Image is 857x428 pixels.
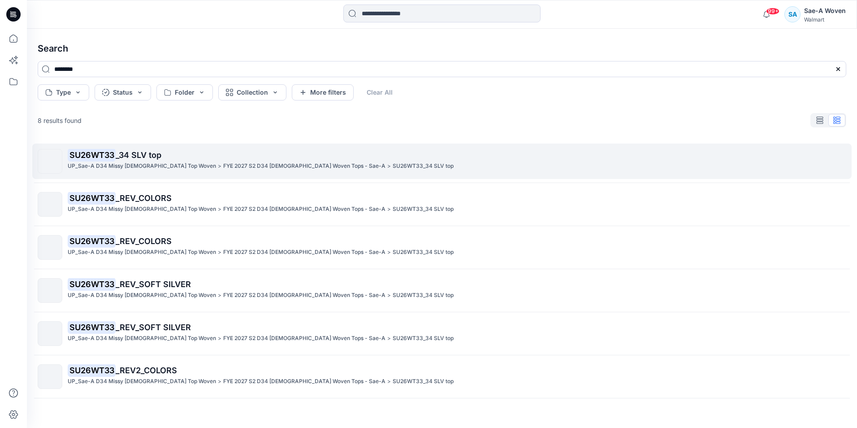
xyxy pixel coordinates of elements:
a: SU26WT33_34 SLV topUP_Sae-A D34 Missy [DEMOGRAPHIC_DATA] Top Woven>FYE 2027 S2 D34 [DEMOGRAPHIC_D... [32,144,852,179]
button: More filters [292,84,354,100]
p: FYE 2027 S2 D34 Ladies Woven Tops - Sae-A [223,377,385,386]
div: Sae-A Woven [804,5,846,16]
p: > [218,162,221,171]
p: SU26WT33_34 SLV top [393,248,454,257]
mark: SU26WT33 [68,364,116,376]
p: UP_Sae-A D34 Missy Ladies Top Woven [68,205,216,214]
mark: SU26WT33 [68,321,116,333]
p: > [387,248,391,257]
div: Walmart [804,16,846,23]
mark: SU26WT33 [68,235,116,247]
span: _REV_COLORS [116,193,172,203]
a: SU26WT33_REV_COLORSUP_Sae-A D34 Missy [DEMOGRAPHIC_DATA] Top Woven>FYE 2027 S2 D34 [DEMOGRAPHIC_D... [32,230,852,265]
p: FYE 2027 S2 D34 Ladies Woven Tops - Sae-A [223,291,385,300]
a: SU26WT33_REV_COLORSUP_Sae-A D34 Missy [DEMOGRAPHIC_DATA] Top Woven>FYE 2027 S2 D34 [DEMOGRAPHIC_D... [32,187,852,222]
mark: SU26WT33 [68,148,116,161]
span: _REV_SOFT SILVER [116,323,191,332]
p: > [387,291,391,300]
span: _REV2_COLORS [116,366,177,375]
span: 99+ [766,8,779,15]
h4: Search [30,36,853,61]
a: SU26WT33_REV_SOFT SILVERUP_Sae-A D34 Missy [DEMOGRAPHIC_DATA] Top Woven>FYE 2027 S2 D34 [DEMOGRAP... [32,316,852,351]
p: > [218,334,221,343]
mark: SU26WT33 [68,192,116,204]
p: > [387,162,391,171]
p: SU26WT33_34 SLV top [393,205,454,214]
p: SU26WT33_34 SLV top [393,162,454,171]
p: FYE 2027 S2 D34 Ladies Woven Tops - Sae-A [223,334,385,343]
p: SU26WT33_34 SLV top [393,334,454,343]
a: SU26WT33_REV2_COLORSUP_Sae-A D34 Missy [DEMOGRAPHIC_DATA] Top Woven>FYE 2027 S2 D34 [DEMOGRAPHIC_... [32,359,852,394]
a: SU26WT33_REV_SOFT SILVERUP_Sae-A D34 Missy [DEMOGRAPHIC_DATA] Top Woven>FYE 2027 S2 D34 [DEMOGRAP... [32,273,852,308]
span: _34 SLV top [116,150,161,160]
p: FYE 2027 S2 D34 Ladies Woven Tops - Sae-A [223,162,385,171]
p: SU26WT33_34 SLV top [393,291,454,300]
p: FYE 2027 S2 D34 Ladies Woven Tops - Sae-A [223,205,385,214]
p: UP_Sae-A D34 Missy Ladies Top Woven [68,248,216,257]
span: _REV_SOFT SILVER [116,280,191,289]
p: > [218,291,221,300]
p: > [387,205,391,214]
p: > [387,334,391,343]
div: SA [784,6,801,22]
p: 8 results found [38,116,82,125]
p: UP_Sae-A D34 Missy Ladies Top Woven [68,291,216,300]
p: FYE 2027 S2 D34 Ladies Woven Tops - Sae-A [223,248,385,257]
button: Type [38,84,89,100]
p: > [218,377,221,386]
mark: SU26WT33 [68,278,116,290]
p: > [218,205,221,214]
p: SU26WT33_34 SLV top [393,377,454,386]
p: UP_Sae-A D34 Missy Ladies Top Woven [68,334,216,343]
p: > [387,377,391,386]
p: UP_Sae-A D34 Missy Ladies Top Woven [68,377,216,386]
button: Collection [218,84,286,100]
button: Status [95,84,151,100]
button: Folder [156,84,213,100]
p: UP_Sae-A D34 Missy Ladies Top Woven [68,162,216,171]
span: _REV_COLORS [116,236,172,246]
p: > [218,248,221,257]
